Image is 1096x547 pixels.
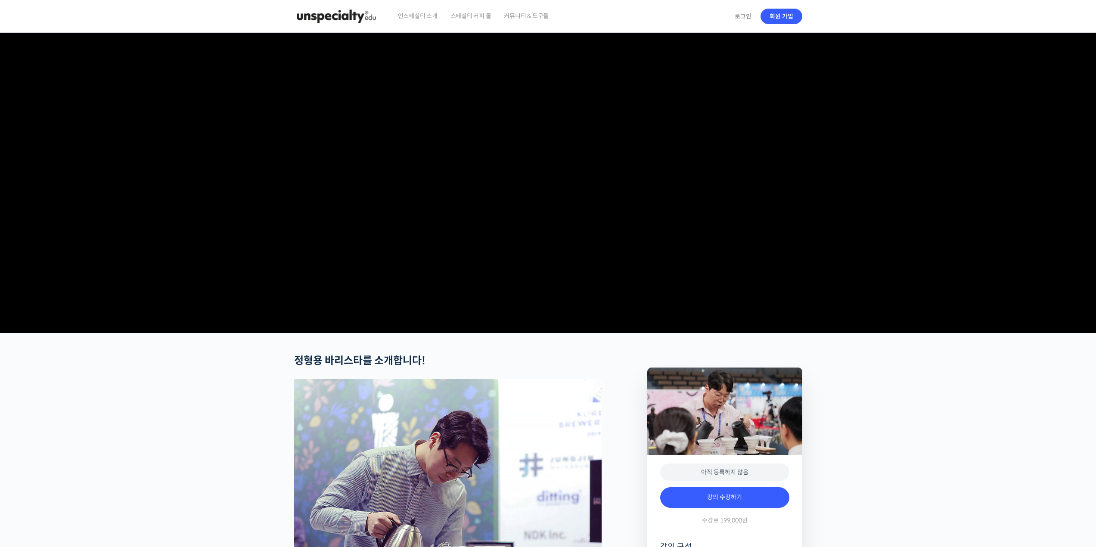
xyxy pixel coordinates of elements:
strong: 정형용 바리스타를 소개합니다! [294,354,425,367]
a: 로그인 [730,6,757,26]
a: 강의 수강하기 [660,487,789,508]
div: 아직 등록하지 않음 [660,464,789,481]
span: 수강료 199,000원 [702,516,748,525]
a: 회원 가입 [761,9,802,24]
